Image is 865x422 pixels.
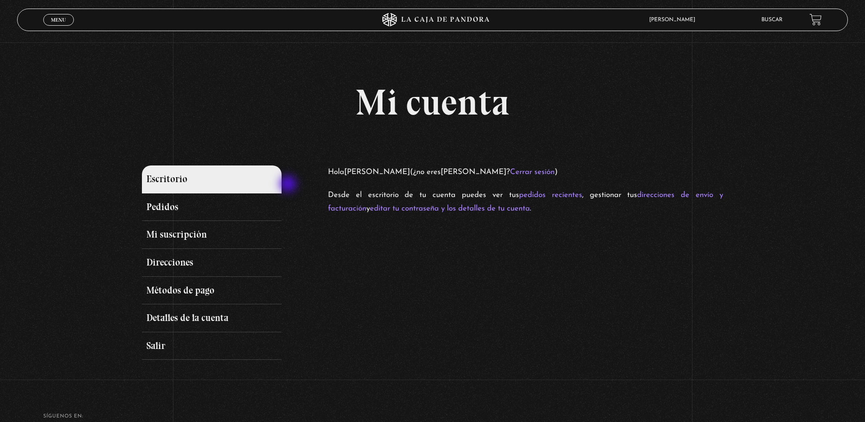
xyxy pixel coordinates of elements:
[43,414,822,419] h4: SÍguenos en:
[510,168,555,176] a: Cerrar sesión
[142,304,282,332] a: Detalles de la cuenta
[142,193,282,221] a: Pedidos
[142,332,282,360] a: Salir
[761,17,783,23] a: Buscar
[519,191,582,199] a: pedidos recientes
[142,221,282,249] a: Mi suscripción
[142,165,316,360] nav: Páginas de cuenta
[142,165,282,193] a: Escritorio
[441,168,506,176] strong: [PERSON_NAME]
[344,168,410,176] strong: [PERSON_NAME]
[142,84,723,120] h1: Mi cuenta
[645,17,704,23] span: [PERSON_NAME]
[142,277,282,305] a: Métodos de pago
[51,17,66,23] span: Menu
[810,14,822,26] a: View your shopping cart
[48,25,69,31] span: Cerrar
[328,165,723,179] p: Hola (¿no eres ? )
[370,205,530,212] a: editar tu contraseña y los detalles de tu cuenta
[328,188,723,216] p: Desde el escritorio de tu cuenta puedes ver tus , gestionar tus y .
[142,249,282,277] a: Direcciones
